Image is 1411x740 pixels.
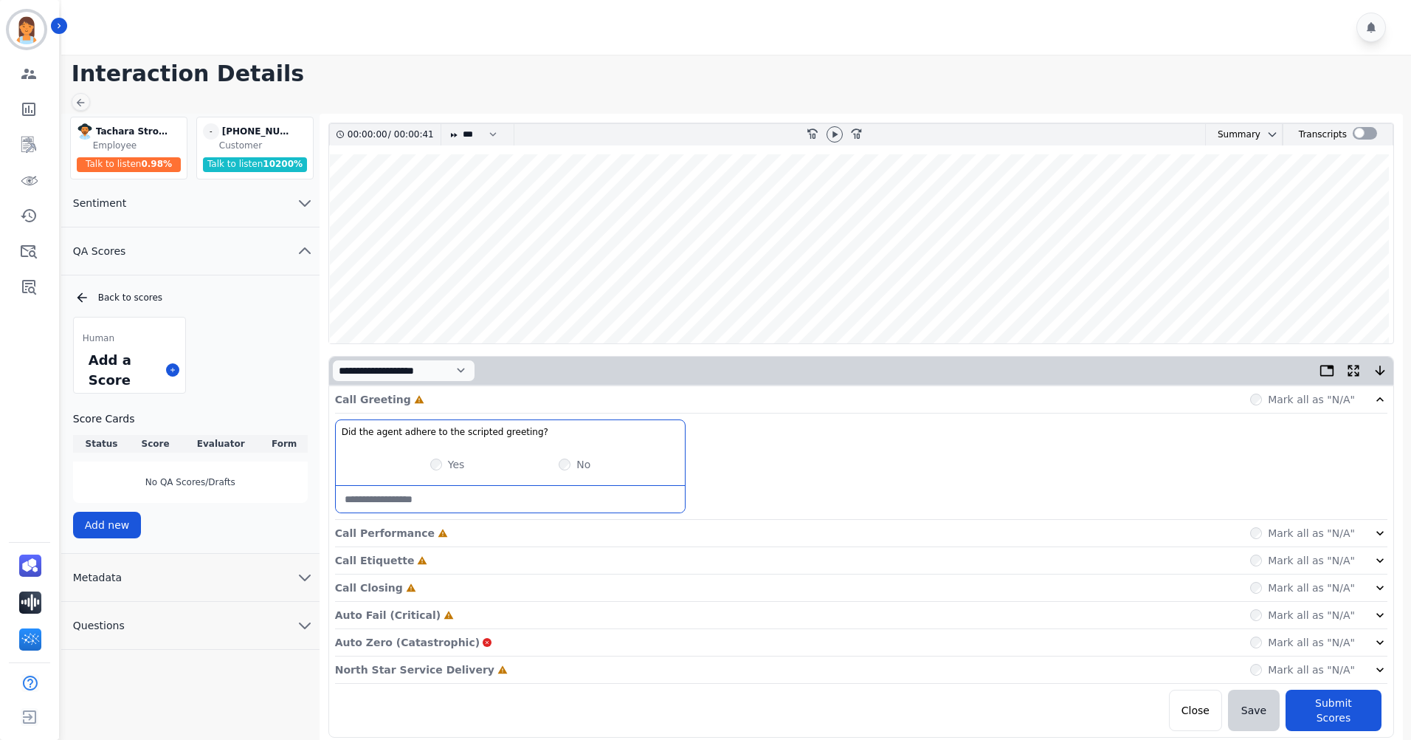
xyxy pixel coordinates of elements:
[1260,129,1278,140] button: chevron down
[83,332,114,344] span: Human
[1268,608,1355,623] label: Mark all as "N/A"
[342,426,548,438] h3: Did the agent adhere to the scripted greeting?
[86,347,160,393] div: Add a Score
[448,457,465,472] label: Yes
[1228,690,1280,731] button: Save
[335,392,411,407] p: Call Greeting
[73,462,308,503] div: No QA Scores/Drafts
[576,457,590,472] label: No
[261,435,308,453] th: Form
[9,12,44,47] img: Bordered avatar
[222,123,296,140] div: [PHONE_NUMBER]
[1299,124,1347,145] div: Transcripts
[335,608,441,623] p: Auto Fail (Critical)
[130,435,181,453] th: Score
[73,435,130,453] th: Status
[1268,662,1355,677] label: Mark all as "N/A"
[75,290,308,305] div: Back to scores
[61,602,320,650] button: Questions chevron down
[93,140,184,151] div: Employee
[391,124,432,145] div: 00:00:41
[61,570,134,585] span: Metadata
[61,179,320,227] button: Sentiment chevron down
[61,244,138,258] span: QA Scores
[1268,392,1355,407] label: Mark all as "N/A"
[335,662,494,677] p: North Star Service Delivery
[348,124,388,145] div: 00:00:00
[1268,635,1355,650] label: Mark all as "N/A"
[263,159,303,169] span: 10200 %
[296,242,314,260] svg: chevron up
[1169,690,1222,731] button: Close
[1268,553,1355,568] label: Mark all as "N/A"
[1206,124,1260,145] div: Summary
[96,123,170,140] div: Tachara Strong
[61,227,320,275] button: QA Scores chevron up
[77,157,182,172] div: Talk to listen
[203,123,219,140] span: -
[219,140,310,151] div: Customer
[73,411,308,426] h3: Score Cards
[61,554,320,602] button: Metadata chevron down
[61,196,138,210] span: Sentiment
[335,553,415,568] p: Call Etiquette
[1268,526,1355,541] label: Mark all as "N/A"
[335,526,435,541] p: Call Performance
[348,124,438,145] div: /
[296,569,314,586] svg: chevron down
[73,512,142,538] button: Add new
[1268,580,1355,595] label: Mark all as "N/A"
[181,435,261,453] th: Evaluator
[335,580,403,595] p: Call Closing
[61,618,137,633] span: Questions
[1286,690,1381,731] button: Submit Scores
[335,635,480,650] p: Auto Zero (Catastrophic)
[296,194,314,212] svg: chevron down
[72,61,1411,87] h1: Interaction Details
[141,159,172,169] span: 0.98 %
[296,617,314,634] svg: chevron down
[203,157,308,172] div: Talk to listen
[1266,129,1278,140] svg: chevron down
